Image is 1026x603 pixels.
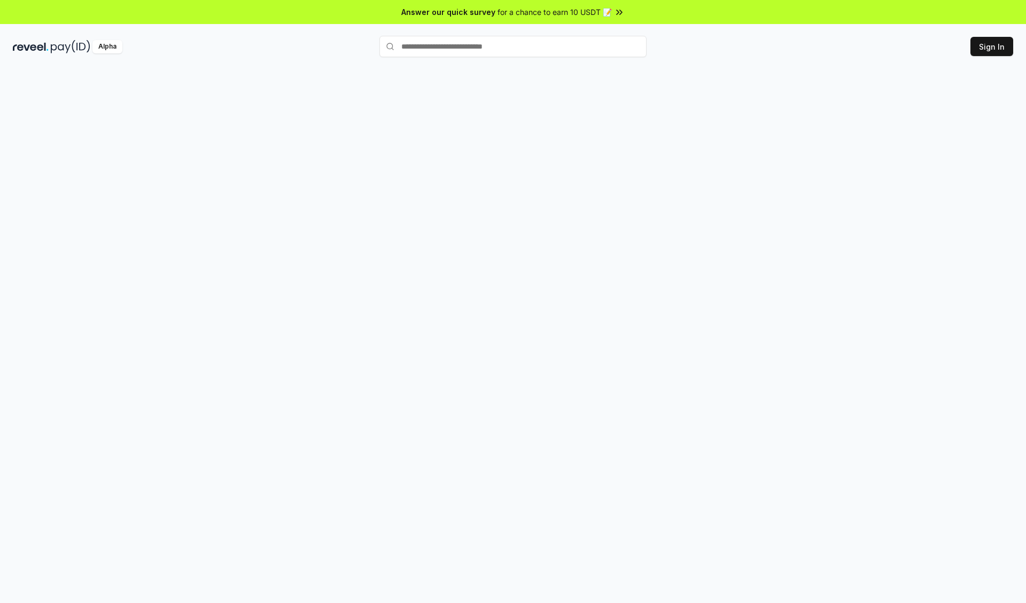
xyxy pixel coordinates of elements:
img: reveel_dark [13,40,49,53]
div: Alpha [92,40,122,53]
span: Answer our quick survey [401,6,495,18]
span: for a chance to earn 10 USDT 📝 [498,6,612,18]
button: Sign In [970,37,1013,56]
img: pay_id [51,40,90,53]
